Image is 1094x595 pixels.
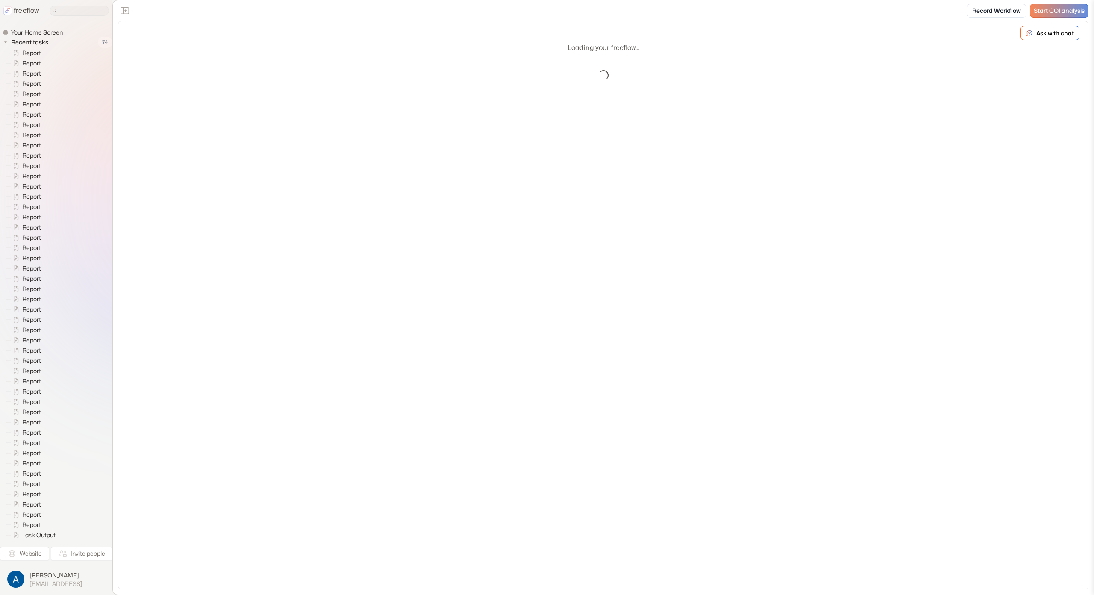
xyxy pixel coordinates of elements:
[6,376,44,386] a: Report
[21,315,44,324] span: Report
[21,346,44,355] span: Report
[6,191,44,202] a: Report
[6,530,59,540] a: Task Output
[118,4,132,18] button: Close the sidebar
[9,28,65,37] span: Your Home Screen
[6,417,44,427] a: Report
[1036,29,1074,38] p: Ask with chat
[21,326,44,334] span: Report
[6,294,44,304] a: Report
[6,304,44,315] a: Report
[6,243,44,253] a: Report
[21,387,44,396] span: Report
[6,79,44,89] a: Report
[21,203,44,211] span: Report
[21,336,44,345] span: Report
[21,480,44,488] span: Report
[21,131,44,139] span: Report
[6,222,44,233] a: Report
[21,192,44,201] span: Report
[21,213,44,221] span: Report
[29,571,82,580] span: [PERSON_NAME]
[21,469,44,478] span: Report
[21,459,44,468] span: Report
[6,274,44,284] a: Report
[6,479,44,489] a: Report
[3,37,52,47] button: Recent tasks
[6,181,44,191] a: Report
[21,49,44,57] span: Report
[21,510,44,519] span: Report
[21,274,44,283] span: Report
[6,284,44,294] a: Report
[21,223,44,232] span: Report
[6,89,44,99] a: Report
[3,6,39,16] a: freeflow
[21,151,44,160] span: Report
[21,254,44,262] span: Report
[21,531,58,539] span: Task Output
[7,571,24,588] img: profile
[6,120,44,130] a: Report
[6,171,44,181] a: Report
[6,427,44,438] a: Report
[21,449,44,457] span: Report
[6,397,44,407] a: Report
[21,162,44,170] span: Report
[98,37,112,48] span: 74
[21,80,44,88] span: Report
[6,325,44,335] a: Report
[21,264,44,273] span: Report
[6,48,44,58] a: Report
[6,458,44,468] a: Report
[21,408,44,416] span: Report
[21,398,44,406] span: Report
[21,285,44,293] span: Report
[6,253,44,263] a: Report
[6,263,44,274] a: Report
[6,366,44,376] a: Report
[568,43,639,53] p: Loading your freeflow...
[6,407,44,417] a: Report
[6,150,44,161] a: Report
[6,468,44,479] a: Report
[21,541,58,550] span: Task Output
[14,6,39,16] p: freeflow
[6,109,44,120] a: Report
[1030,4,1088,18] a: Start COI analysis
[21,305,44,314] span: Report
[6,140,44,150] a: Report
[6,58,44,68] a: Report
[21,500,44,509] span: Report
[21,233,44,242] span: Report
[6,540,59,551] a: Task Output
[6,386,44,397] a: Report
[21,244,44,252] span: Report
[6,510,44,520] a: Report
[6,68,44,79] a: Report
[6,202,44,212] a: Report
[21,69,44,78] span: Report
[21,90,44,98] span: Report
[9,38,51,47] span: Recent tasks
[21,295,44,303] span: Report
[6,130,44,140] a: Report
[6,315,44,325] a: Report
[6,438,44,448] a: Report
[6,161,44,171] a: Report
[21,121,44,129] span: Report
[21,490,44,498] span: Report
[21,141,44,150] span: Report
[6,356,44,366] a: Report
[6,99,44,109] a: Report
[5,568,107,590] button: [PERSON_NAME][EMAIL_ADDRESS]
[6,345,44,356] a: Report
[6,233,44,243] a: Report
[21,182,44,191] span: Report
[21,172,44,180] span: Report
[6,448,44,458] a: Report
[967,4,1026,18] a: Record Workflow
[21,100,44,109] span: Report
[6,489,44,499] a: Report
[21,377,44,386] span: Report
